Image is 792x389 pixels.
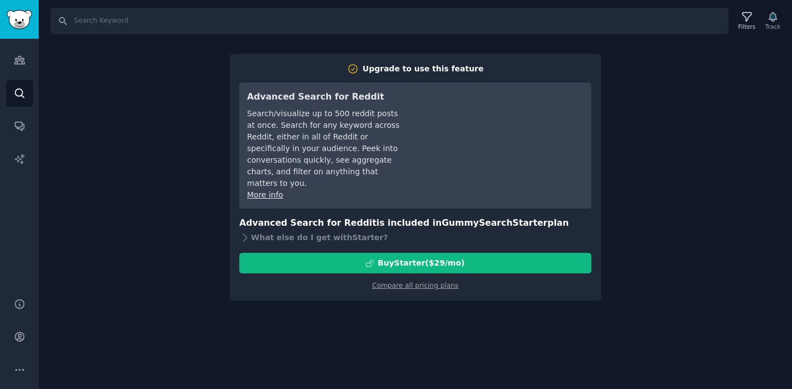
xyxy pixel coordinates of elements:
[247,90,402,104] h3: Advanced Search for Reddit
[7,10,32,29] img: GummySearch logo
[247,108,402,189] div: Search/visualize up to 500 reddit posts at once. Search for any keyword across Reddit, either in ...
[442,217,547,228] span: GummySearch Starter
[377,257,464,269] div: Buy Starter ($ 29 /mo )
[50,8,728,34] input: Search Keyword
[372,282,458,289] a: Compare all pricing plans
[738,23,756,30] div: Filters
[239,216,591,230] h3: Advanced Search for Reddit is included in plan
[418,90,584,173] iframe: YouTube video player
[239,230,591,245] div: What else do I get with Starter ?
[363,63,484,75] div: Upgrade to use this feature
[239,253,591,273] button: BuyStarter($29/mo)
[247,190,283,199] a: More info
